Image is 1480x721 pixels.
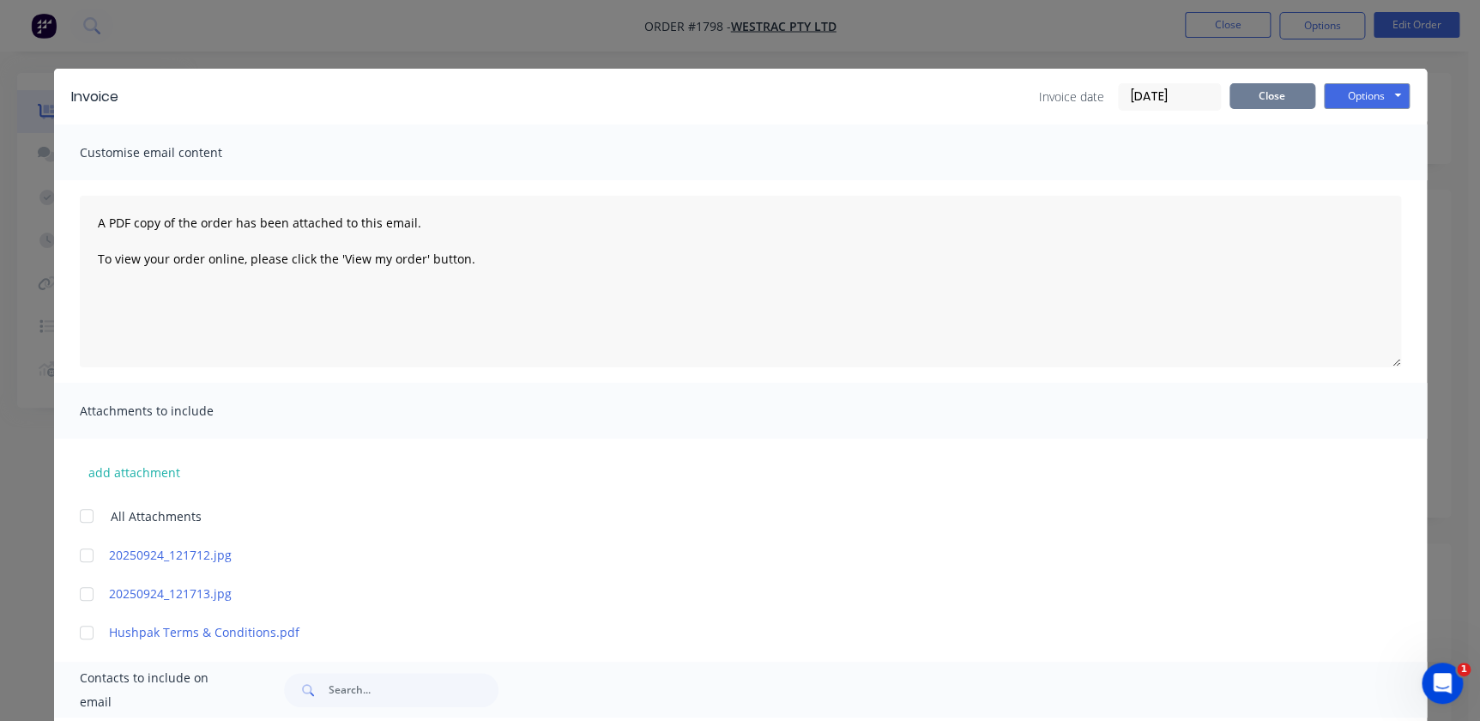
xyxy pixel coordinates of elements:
[71,87,118,107] div: Invoice
[80,399,269,423] span: Attachments to include
[109,585,1321,603] a: 20250924_121713.jpg
[80,666,242,714] span: Contacts to include on email
[109,546,1321,564] a: 20250924_121712.jpg
[329,673,498,707] input: Search...
[1422,663,1463,704] iframe: Intercom live chat
[80,196,1401,367] textarea: A PDF copy of the order has been attached to this email. To view your order online, please click ...
[1039,88,1104,106] span: Invoice date
[109,623,1321,641] a: Hushpak Terms & Conditions.pdf
[80,141,269,165] span: Customise email content
[80,459,189,485] button: add attachment
[1324,83,1410,109] button: Options
[1457,663,1471,676] span: 1
[111,507,202,525] span: All Attachments
[1229,83,1315,109] button: Close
